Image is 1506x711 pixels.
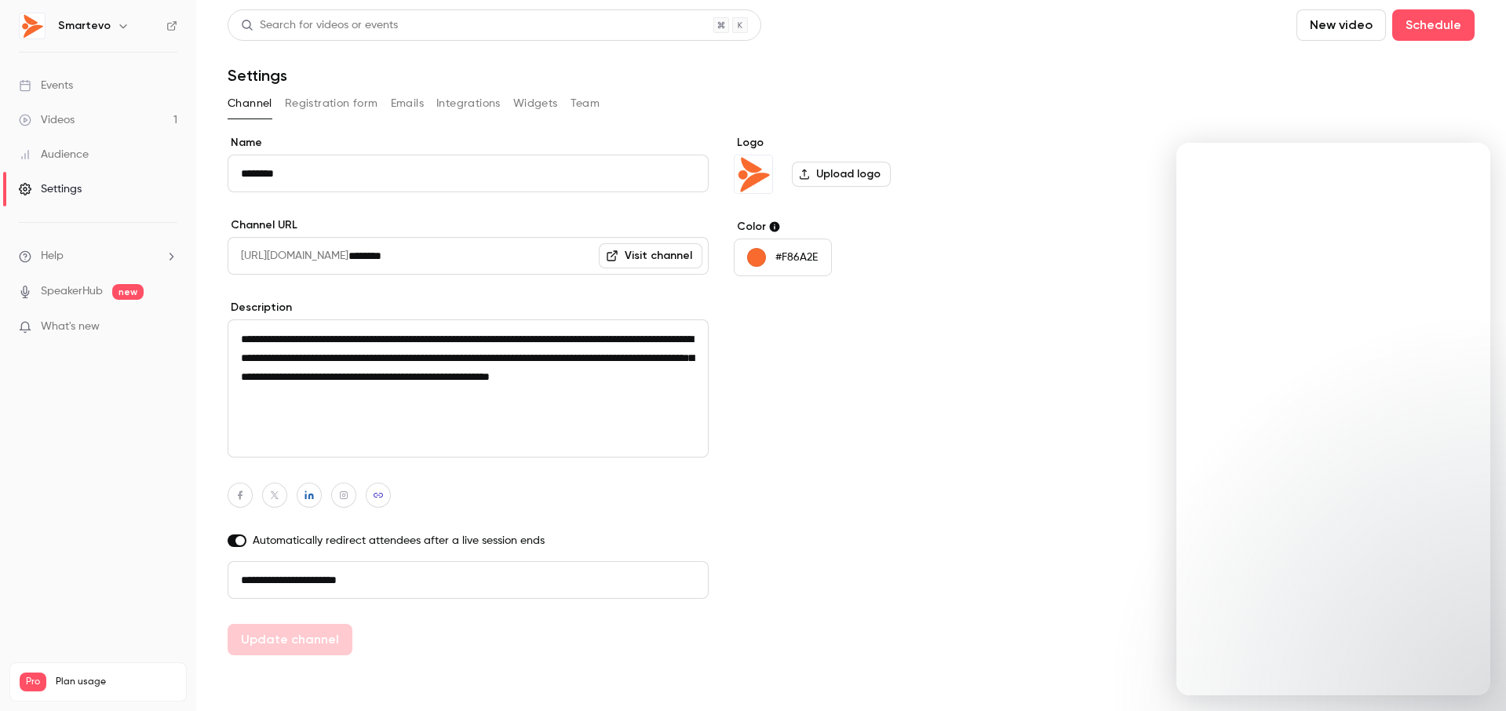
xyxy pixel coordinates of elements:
[513,91,558,116] button: Widgets
[20,13,45,38] img: Smartevo
[41,283,103,300] a: SpeakerHub
[1296,9,1386,41] button: New video
[599,243,702,268] a: Visit channel
[41,248,64,264] span: Help
[19,78,73,93] div: Events
[19,248,177,264] li: help-dropdown-opener
[571,91,600,116] button: Team
[1392,9,1475,41] button: Schedule
[734,239,832,276] button: #F86A2E
[228,237,348,275] span: [URL][DOMAIN_NAME]
[228,66,287,85] h1: Settings
[19,181,82,197] div: Settings
[1176,143,1490,695] iframe: Intercom live chat
[112,284,144,300] span: new
[228,135,709,151] label: Name
[734,135,975,194] section: Logo
[228,91,272,116] button: Channel
[228,300,709,315] label: Description
[41,319,100,335] span: What's new
[56,676,177,688] span: Plan usage
[734,135,975,151] label: Logo
[775,250,818,265] p: #F86A2E
[436,91,501,116] button: Integrations
[228,533,709,549] label: Automatically redirect attendees after a live session ends
[792,162,891,187] label: Upload logo
[391,91,424,116] button: Emails
[241,17,398,34] div: Search for videos or events
[735,155,772,193] img: Smartevo
[19,147,89,162] div: Audience
[58,18,111,34] h6: Smartevo
[734,219,975,235] label: Color
[20,673,46,691] span: Pro
[285,91,378,116] button: Registration form
[228,217,709,233] label: Channel URL
[19,112,75,128] div: Videos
